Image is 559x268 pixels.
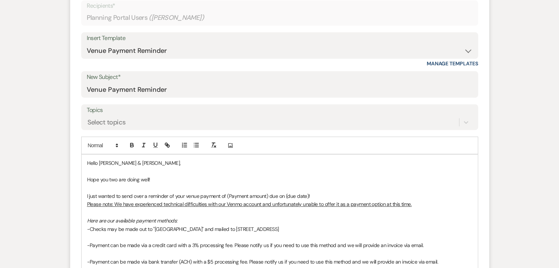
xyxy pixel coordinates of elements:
p: -Checks may be made out to "[GEOGRAPHIC_DATA]" and mailed to [STREET_ADDRESS] [87,225,472,233]
div: Insert Template [87,33,473,44]
div: Select topics [87,117,126,127]
label: Topics [87,105,473,116]
p: -Payment can be made via a credit card with a 3% processing fee. Please notify us if you need to ... [87,241,472,249]
span: Hello [PERSON_NAME] & [PERSON_NAME], [87,160,181,166]
u: Please note: We have experienced technical difficulties with our Venmo account and unfortunately ... [87,201,412,207]
span: I just wanted to send over a reminder of your venue payment of (Payment amount) due on (due date)! [87,193,310,199]
p: -Payment can be made via bank transfer (ACH) with a $5 processing fee. Please notify us if you ne... [87,258,472,266]
p: Recipients* [87,1,473,11]
label: New Subject* [87,72,473,83]
span: Hope you two are doing well! [87,176,150,183]
div: Planning Portal Users [87,11,473,25]
em: Here are our available payment methods: [87,217,178,224]
span: ( [PERSON_NAME] ) [149,13,204,23]
a: Manage Templates [427,60,478,67]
